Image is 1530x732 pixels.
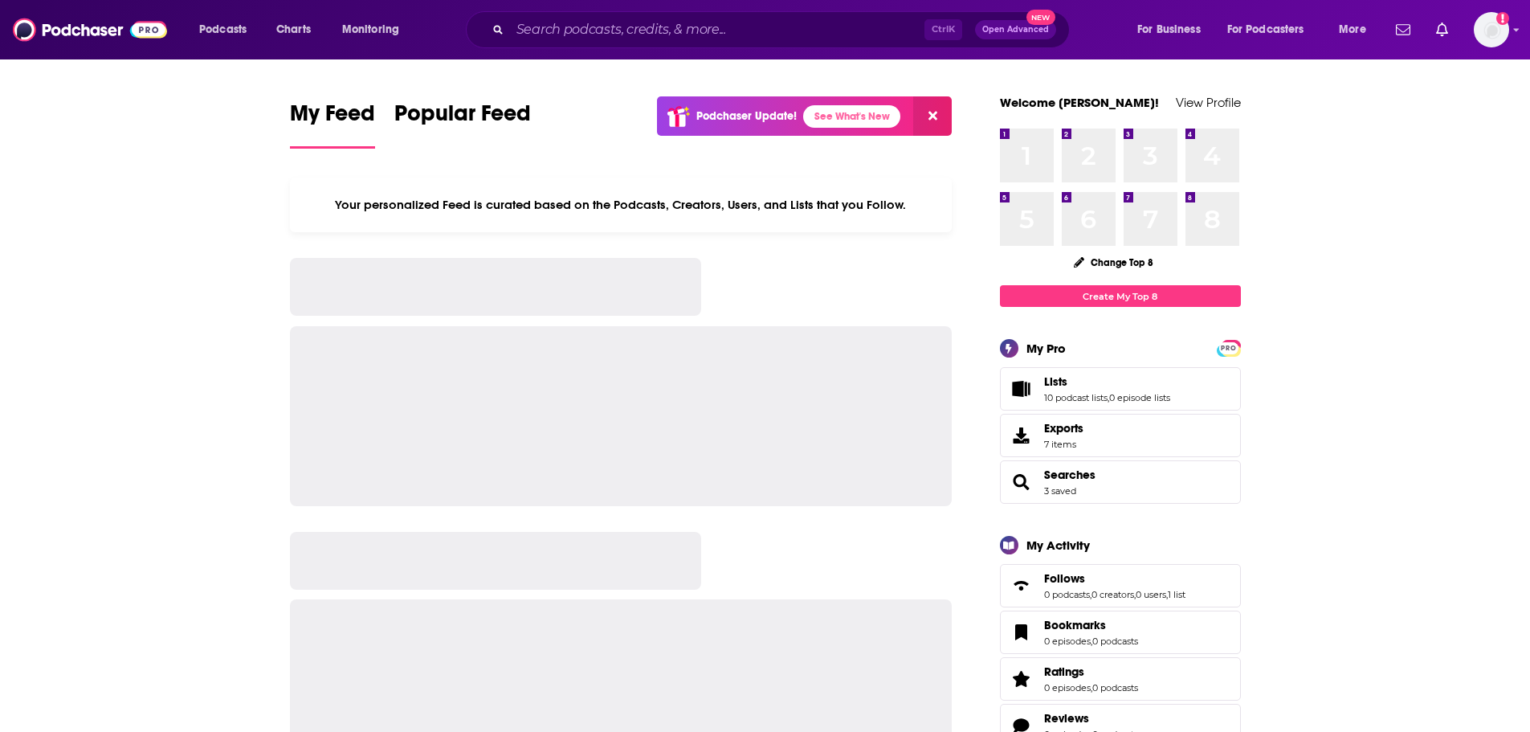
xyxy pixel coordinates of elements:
[1091,636,1092,647] span: ,
[1091,682,1092,693] span: ,
[1044,571,1185,586] a: Follows
[1430,16,1455,43] a: Show notifications dropdown
[290,178,953,232] div: Your personalized Feed is curated based on the Podcasts, Creators, Users, and Lists that you Follow.
[1000,285,1241,307] a: Create My Top 8
[266,17,320,43] a: Charts
[1389,16,1417,43] a: Show notifications dropdown
[1474,12,1509,47] button: Show profile menu
[1134,589,1136,600] span: ,
[1109,392,1170,403] a: 0 episode lists
[1006,471,1038,493] a: Searches
[1217,17,1328,43] button: open menu
[1044,665,1138,679] a: Ratings
[1044,571,1085,586] span: Follows
[1000,414,1241,457] a: Exports
[342,18,399,41] span: Monitoring
[1474,12,1509,47] span: Logged in as psamuelson01
[1044,589,1090,600] a: 0 podcasts
[1044,711,1138,726] a: Reviews
[1496,12,1509,25] svg: Add a profile image
[1044,665,1084,679] span: Ratings
[975,20,1056,39] button: Open AdvancedNew
[1006,621,1038,644] a: Bookmarks
[1064,252,1164,272] button: Change Top 8
[13,14,167,45] img: Podchaser - Follow, Share and Rate Podcasts
[276,18,311,41] span: Charts
[1000,611,1241,654] span: Bookmarks
[1000,367,1241,411] span: Lists
[1044,468,1095,482] a: Searches
[1328,17,1386,43] button: open menu
[1044,682,1091,693] a: 0 episodes
[394,100,531,137] span: Popular Feed
[1091,589,1134,600] a: 0 creators
[1227,18,1304,41] span: For Podcasters
[1474,12,1509,47] img: User Profile
[1136,589,1166,600] a: 0 users
[803,105,900,128] a: See What's New
[1044,485,1076,497] a: 3 saved
[290,100,375,149] a: My Feed
[1168,589,1185,600] a: 1 list
[1006,575,1038,597] a: Follows
[1090,589,1091,600] span: ,
[1137,18,1201,41] span: For Business
[1166,589,1168,600] span: ,
[188,17,267,43] button: open menu
[394,100,531,149] a: Popular Feed
[1026,10,1055,25] span: New
[1044,421,1083,436] span: Exports
[1044,374,1170,389] a: Lists
[696,109,797,123] p: Podchaser Update!
[1044,636,1091,647] a: 0 episodes
[1000,95,1159,110] a: Welcome [PERSON_NAME]!
[1044,439,1083,450] span: 7 items
[1176,95,1241,110] a: View Profile
[1339,18,1366,41] span: More
[1219,341,1238,354] a: PRO
[1044,711,1089,726] span: Reviews
[1044,374,1067,389] span: Lists
[1006,424,1038,447] span: Exports
[1000,564,1241,607] span: Follows
[1000,657,1241,701] span: Ratings
[1026,341,1066,356] div: My Pro
[199,18,247,41] span: Podcasts
[1092,682,1138,693] a: 0 podcasts
[1092,636,1138,647] a: 0 podcasts
[1006,668,1038,690] a: Ratings
[1219,342,1238,354] span: PRO
[1044,392,1108,403] a: 10 podcast lists
[1026,538,1090,553] div: My Activity
[1108,392,1109,403] span: ,
[1126,17,1221,43] button: open menu
[481,11,1085,48] div: Search podcasts, credits, & more...
[290,100,375,137] span: My Feed
[1044,618,1138,632] a: Bookmarks
[982,26,1049,34] span: Open Advanced
[510,17,924,43] input: Search podcasts, credits, & more...
[1044,618,1106,632] span: Bookmarks
[1006,378,1038,400] a: Lists
[1000,460,1241,504] span: Searches
[924,19,962,40] span: Ctrl K
[331,17,420,43] button: open menu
